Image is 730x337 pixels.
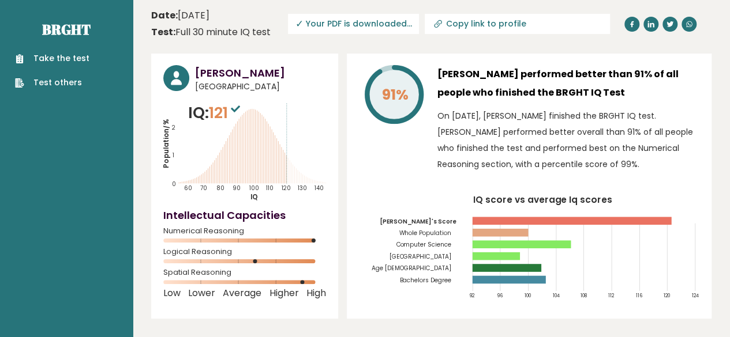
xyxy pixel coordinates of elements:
span: ✓ [295,17,304,31]
tspan: 90 [233,184,241,192]
span: Lower [188,291,215,296]
tspan: [PERSON_NAME]'s Score [379,217,456,226]
tspan: 60 [184,184,192,192]
span: Your PDF is downloaded... [288,14,419,34]
tspan: 124 [692,292,699,299]
time: [DATE] [151,9,209,22]
tspan: 104 [552,292,559,299]
tspan: Computer Science [396,240,451,249]
span: High [306,291,326,296]
tspan: 96 [497,292,503,299]
tspan: 92 [469,292,475,299]
b: Date: [151,9,178,22]
tspan: [GEOGRAPHIC_DATA] [389,252,451,261]
span: Average [223,291,261,296]
span: Spatial Reasoning [163,270,326,275]
span: Higher [269,291,298,296]
tspan: Whole Population [399,229,451,237]
tspan: 91% [381,85,408,105]
tspan: 2 [172,124,175,131]
tspan: 100 [249,184,259,192]
b: Test: [151,25,175,39]
h4: Intellectual Capacities [163,207,326,223]
tspan: IQ score vs average Iq scores [473,193,612,205]
tspan: Age [DEMOGRAPHIC_DATA] [371,264,451,272]
span: Numerical Reasoning [163,229,326,233]
h3: [PERSON_NAME] performed better than 91% of all people who finished the BRGHT IQ Test [437,65,699,102]
h3: [PERSON_NAME] [195,65,326,81]
span: Logical Reasoning [163,249,326,254]
tspan: 1 [173,152,174,159]
tspan: 110 [266,184,274,192]
tspan: 100 [525,292,531,299]
tspan: 70 [200,184,207,192]
tspan: 0 [172,180,176,188]
tspan: IQ [250,192,258,202]
tspan: 130 [298,184,307,192]
tspan: 120 [282,184,291,192]
tspan: 116 [636,292,642,299]
span: Low [163,291,181,296]
div: Full 30 minute IQ test [151,25,271,39]
a: Test others [15,77,89,89]
span: [GEOGRAPHIC_DATA] [195,81,326,93]
a: Take the test [15,52,89,65]
tspan: 108 [581,292,587,299]
tspan: Population/% [162,119,171,168]
a: Brght [42,20,91,39]
p: IQ: [188,101,243,124]
tspan: Bachelors Degree [399,276,451,285]
tspan: 120 [664,292,670,299]
tspan: 112 [608,292,615,299]
tspan: 140 [314,184,323,192]
span: 121 [209,102,243,123]
p: On [DATE], [PERSON_NAME] finished the BRGHT IQ test. [PERSON_NAME] performed better overall than ... [437,108,699,172]
tspan: 80 [216,184,224,192]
